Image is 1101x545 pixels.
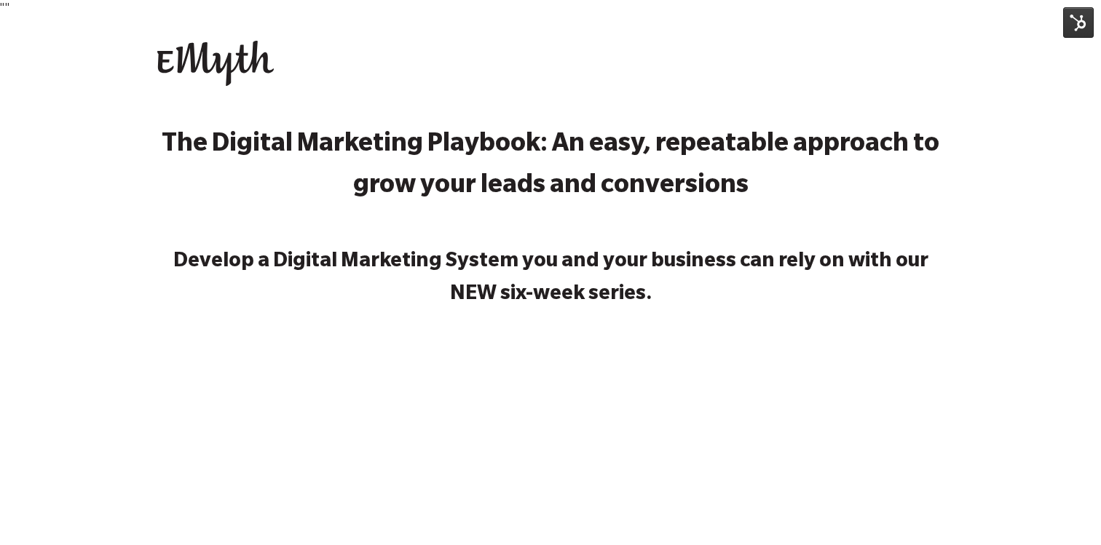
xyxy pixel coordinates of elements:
iframe: Chat Widget [1028,475,1101,545]
img: HubSpot Tools Menu Toggle [1063,7,1094,38]
strong: The Digital Marketing Playbook: An easy, repeatable approach to grow your leads and conversions [162,132,939,202]
img: EMyth [157,41,274,86]
strong: Develop a Digital Marketing System you and your business can rely on with our NEW six-week series. [173,252,928,306]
